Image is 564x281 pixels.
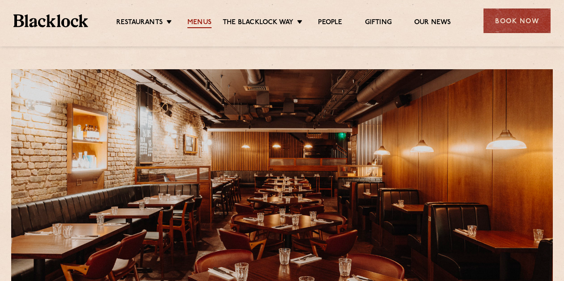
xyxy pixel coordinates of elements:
a: Our News [414,18,451,28]
a: Restaurants [116,18,163,28]
a: Menus [187,18,212,28]
a: The Blacklock Way [223,18,293,28]
a: Gifting [365,18,392,28]
div: Book Now [483,8,551,33]
a: People [318,18,342,28]
img: BL_Textured_Logo-footer-cropped.svg [13,14,88,27]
